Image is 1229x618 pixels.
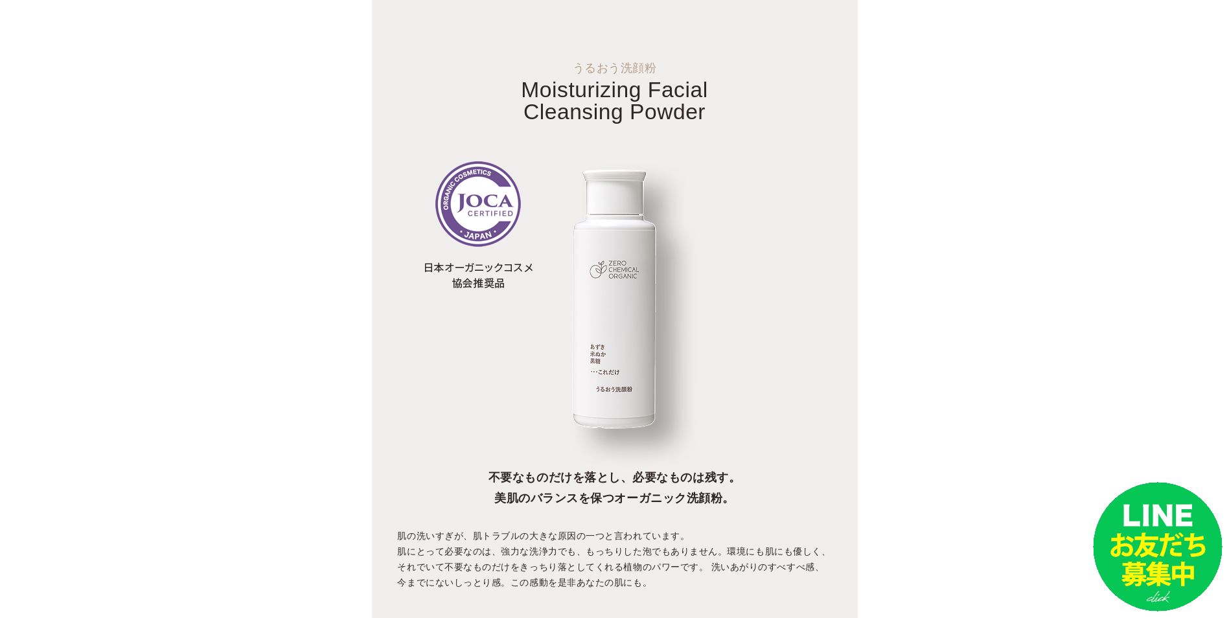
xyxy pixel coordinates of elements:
[372,62,858,74] small: うるおう洗顔粉
[1093,482,1223,612] img: small_line.png
[372,468,858,509] h3: 不要なものだけを落とし、必要なものは残す。 美肌のバランスを保つオーガニック洗顔粉。
[372,161,858,468] img: うるおう洗顔粉
[372,529,858,591] p: 肌の洗いすぎが、肌トラブルの大きな原因の一つと言われています。 肌にとって必要なのは、強力な洗浄力でも、もっちりした泡でもありません。環境にも肌にも優しく、それでいて不要なものだけをきっちり落と...
[521,78,707,124] span: Moisturizing Facial Cleansing Powder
